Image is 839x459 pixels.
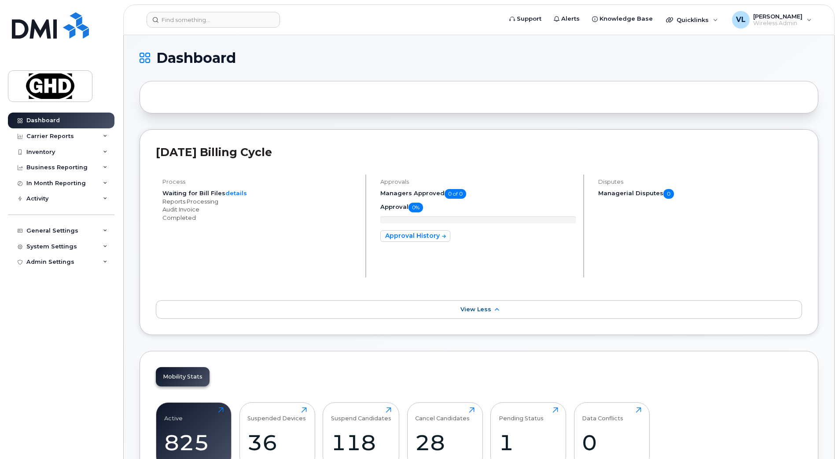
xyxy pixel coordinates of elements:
div: 118 [331,430,391,455]
h5: Approval [380,203,576,212]
li: Completed [162,214,358,222]
span: Dashboard [156,51,236,65]
span: 0 [663,189,674,199]
span: 0% [408,203,423,212]
div: 36 [247,430,307,455]
div: Pending Status [499,407,544,422]
div: 28 [415,430,475,455]
div: Suspended Devices [247,407,306,422]
div: Active [164,407,183,422]
div: 0 [582,430,641,455]
div: 825 [164,430,224,455]
div: Cancel Candidates [415,407,470,422]
h4: Process [162,178,358,185]
h5: Managerial Disputes [598,189,802,199]
a: Approval History [380,230,450,242]
h5: Managers Approved [380,189,576,199]
h4: Approvals [380,178,576,185]
div: Suspend Candidates [331,407,391,422]
iframe: Messenger Launcher [801,421,832,452]
li: Reports Processing [162,197,358,206]
div: 1 [499,430,558,455]
li: Waiting for Bill Files [162,189,358,197]
div: Data Conflicts [582,407,623,422]
span: View Less [460,306,491,313]
span: 0 of 0 [445,189,466,199]
a: details [225,189,247,197]
h2: [DATE] Billing Cycle [156,146,802,159]
h4: Disputes [598,178,802,185]
li: Audit Invoice [162,205,358,214]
